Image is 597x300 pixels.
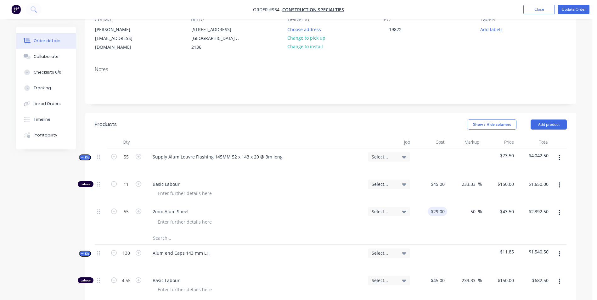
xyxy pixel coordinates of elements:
button: Show / Hide columns [468,119,516,130]
span: $11.85 [484,248,514,255]
span: % [478,277,482,284]
div: Checklists 0/0 [34,69,61,75]
div: Notes [95,66,567,72]
div: Products [95,121,117,128]
button: Collaborate [16,49,76,64]
div: Order details [34,38,60,44]
button: Choose address [284,25,324,33]
span: $73.50 [484,152,514,159]
div: [EMAIL_ADDRESS][DOMAIN_NAME] [95,34,147,52]
span: Select... [372,277,396,284]
button: Add product [531,119,567,130]
div: PO [384,16,470,22]
div: Collaborate [34,54,59,59]
span: Select... [372,250,396,256]
div: Qty [107,136,145,148]
span: Kit [81,251,89,256]
span: Basic Labour [153,181,363,187]
a: Construction Specialties [282,7,344,13]
div: 19822 [384,25,407,34]
div: [PERSON_NAME] [95,25,147,34]
div: [STREET_ADDRESS] [191,25,244,34]
div: Job [365,136,413,148]
span: $4,042.50 [519,152,549,159]
button: Profitability [16,127,76,143]
button: Kit [79,251,91,257]
div: Price [482,136,516,148]
button: Close [523,5,555,14]
span: Select... [372,181,396,187]
div: Tracking [34,85,51,91]
div: Linked Orders [34,101,61,107]
div: Deliver to [288,16,374,22]
div: 2mm Alum Sheet [148,207,194,216]
div: Cost [413,136,447,148]
span: $1,540.50 [519,248,549,255]
span: % [478,208,482,215]
span: Select... [372,153,396,160]
div: Labels [481,16,567,22]
span: Order #934 - [253,7,282,13]
button: Order details [16,33,76,49]
div: Timeline [34,117,50,122]
div: [GEOGRAPHIC_DATA] , , 2136 [191,34,244,52]
button: Checklists 0/0 [16,64,76,80]
span: Basic Labour [153,277,363,284]
img: Factory [11,5,21,14]
div: Labour [78,277,93,283]
button: Tracking [16,80,76,96]
div: Markup [447,136,482,148]
button: Change to pick up [284,34,329,42]
div: Bill to [191,16,277,22]
div: Labour [78,181,93,187]
span: % [478,181,482,188]
div: Profitability [34,132,57,138]
div: [STREET_ADDRESS][GEOGRAPHIC_DATA] , , 2136 [186,25,249,52]
input: Search... [153,232,279,244]
button: Linked Orders [16,96,76,112]
button: Timeline [16,112,76,127]
button: Add labels [477,25,506,33]
div: [PERSON_NAME][EMAIL_ADDRESS][DOMAIN_NAME] [90,25,153,52]
span: Select... [372,208,396,215]
div: Total [516,136,551,148]
button: Kit [79,154,91,160]
div: Supply Alum Louvre Flashing 145MM 52 x 143 x 20 @ 3m long [148,152,288,161]
div: Contact [95,16,181,22]
span: Kit [81,155,89,160]
div: Alum end Caps 143 mm LH [148,248,215,258]
button: Change to install [284,42,326,51]
button: Update Order [558,5,589,14]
